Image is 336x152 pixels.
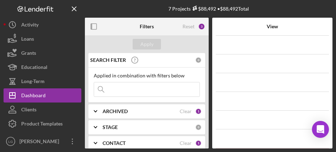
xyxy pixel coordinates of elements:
[191,6,216,12] div: $88,492
[103,140,126,146] b: CONTACT
[4,88,81,103] button: Dashboard
[195,57,202,63] div: 0
[21,74,45,90] div: Long-Term
[140,24,154,29] b: Filters
[195,140,202,146] div: 1
[195,108,202,115] div: 1
[18,134,64,150] div: [PERSON_NAME]
[94,73,200,78] div: Applied in combination with filters below
[21,32,34,48] div: Loans
[21,60,47,76] div: Educational
[180,140,192,146] div: Clear
[21,88,46,104] div: Dashboard
[4,103,81,117] button: Clients
[4,74,81,88] button: Long-Term
[198,23,205,30] div: 3
[180,109,192,114] div: Clear
[133,39,161,49] button: Apply
[224,24,321,29] div: View
[21,117,63,133] div: Product Templates
[312,121,329,138] div: Open Intercom Messenger
[168,6,249,12] div: 7 Projects • $88,492 Total
[21,18,39,34] div: Activity
[183,24,195,29] div: Reset
[21,46,36,62] div: Grants
[4,134,81,148] button: LG[PERSON_NAME]
[90,57,126,63] b: SEARCH FILTER
[4,18,81,32] button: Activity
[103,109,128,114] b: ARCHIVED
[4,117,81,131] button: Product Templates
[140,39,153,49] div: Apply
[4,32,81,46] button: Loans
[4,60,81,74] button: Educational
[103,124,118,130] b: STAGE
[195,124,202,130] div: 0
[4,46,81,60] button: Grants
[21,103,36,118] div: Clients
[8,140,13,144] text: LG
